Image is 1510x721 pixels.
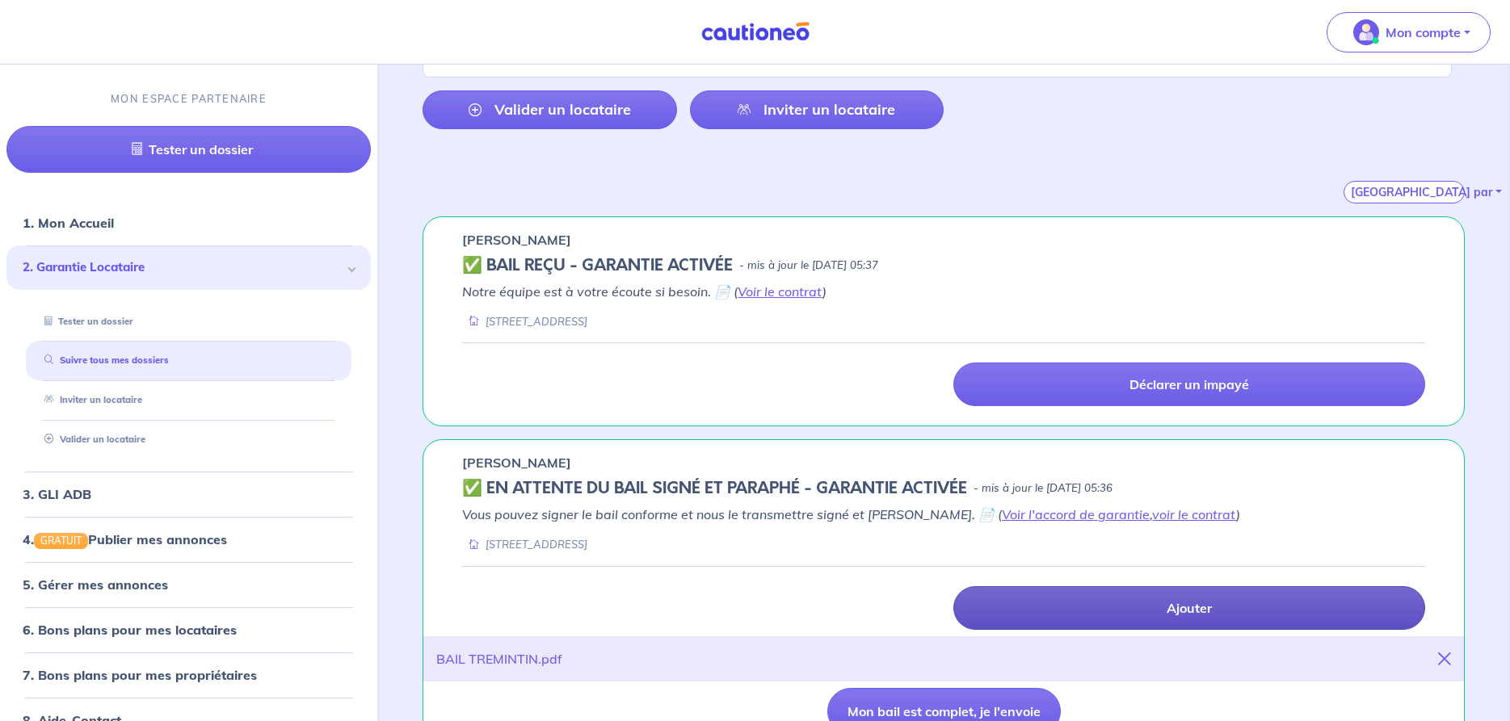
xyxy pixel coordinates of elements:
a: Voir le contrat [738,283,822,300]
em: Vous pouvez signer le bail conforme et nous le transmettre signé et [PERSON_NAME]. 📄 ( , ) [462,506,1240,522]
div: Suivre tous mes dossiers [26,348,351,375]
a: 1. Mon Accueil [23,215,114,231]
a: Suivre tous mes dossiers [38,355,169,367]
a: Inviter un locataire [38,395,142,406]
p: Ajouter [1167,600,1212,616]
p: - mis à jour le [DATE] 05:37 [739,258,878,274]
a: 5. Gérer mes annonces [23,576,168,593]
div: 3. GLI ADB [6,478,371,510]
em: Notre équipe est à votre écoute si besoin. 📄 ( ) [462,283,827,300]
i: close-button-title [1438,652,1451,665]
div: 2. Garantie Locataire [6,245,371,290]
p: MON ESPACE PARTENAIRE [111,91,267,107]
a: Tester un dossier [38,316,133,327]
p: - mis à jour le [DATE] 05:36 [974,480,1113,497]
p: Déclarer un impayé [1129,376,1249,392]
button: [GEOGRAPHIC_DATA] par [1344,181,1465,203]
a: Inviter un locataire [690,90,944,129]
div: state: CONTRACT-SIGNED, Context: FINISHED,IS-GL-CAUTION [462,479,1425,498]
a: Déclarer un impayé [953,363,1425,406]
p: [PERSON_NAME] [462,453,571,472]
a: voir le contrat [1152,506,1236,522]
div: Valider un locataire [26,426,351,453]
a: Tester un dossier [6,126,371,173]
span: 2. Garantie Locataire [23,258,343,277]
div: BAIL TREMINTIN.pdf [436,649,562,669]
p: Mon compte [1386,23,1461,42]
div: 5. Gérer mes annonces [6,568,371,601]
div: 7. Bons plans pour mes propriétaires [6,659,371,691]
div: state: CONTRACT-VALIDATED, Context: IN-MANAGEMENT,IS-GL-CAUTION [462,256,1425,275]
a: Voir l'accord de garantie [1002,506,1150,522]
h5: ✅️️️ EN ATTENTE DU BAIL SIGNÉ ET PARAPHÉ - GARANTIE ACTIVÉE [462,479,967,498]
p: [PERSON_NAME] [462,230,571,249]
a: Valider un locataire [38,434,145,445]
a: 3. GLI ADB [23,486,91,502]
a: 4.GRATUITPublier mes annonces [23,531,227,547]
a: 6. Bons plans pour mes locataires [23,622,237,638]
div: [STREET_ADDRESS] [462,314,587,329]
div: 6. Bons plans pour mes locataires [6,614,371,646]
div: Tester un dossier [26,308,351,335]
a: Valider un locataire [423,90,676,129]
div: Inviter un locataire [26,388,351,414]
a: Ajouter [953,586,1425,630]
h5: ✅ BAIL REÇU - GARANTIE ACTIVÉE [462,256,733,275]
a: 7. Bons plans pour mes propriétaires [23,667,257,683]
img: illu_account_valid_menu.svg [1353,19,1379,45]
button: illu_account_valid_menu.svgMon compte [1327,12,1491,52]
div: 1. Mon Accueil [6,207,371,239]
div: 4.GRATUITPublier mes annonces [6,523,371,555]
div: [STREET_ADDRESS] [462,537,587,552]
img: Cautioneo [695,22,816,42]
